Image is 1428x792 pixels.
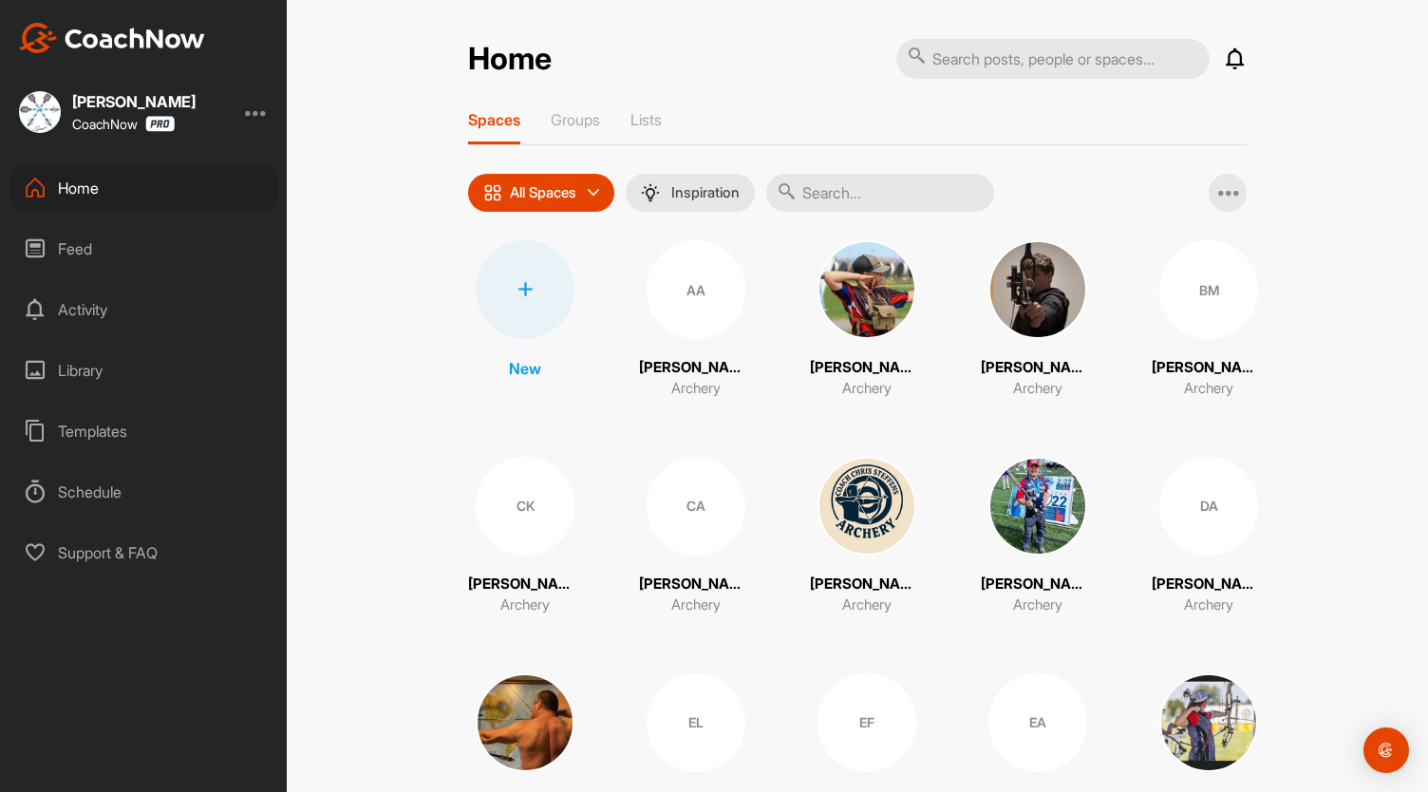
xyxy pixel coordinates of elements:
div: BM [1159,240,1258,339]
p: Archery [500,594,550,616]
img: CoachNow [19,23,205,53]
p: [PERSON_NAME] [810,574,924,595]
p: Archery [1184,594,1233,616]
div: Feed [10,225,278,273]
p: Archery [1184,378,1233,400]
p: [PERSON_NAME] [810,357,924,379]
p: Inspiration [671,185,740,200]
p: [PERSON_NAME] [981,357,1095,379]
p: [PERSON_NAME] [639,574,753,595]
div: CK [476,457,574,556]
p: Archery [842,594,892,616]
p: New [509,357,541,380]
p: Archery [1013,594,1062,616]
div: Activity [10,286,278,333]
p: [PERSON_NAME] [639,357,753,379]
img: icon [483,183,502,202]
a: AA[PERSON_NAME]Archery [639,240,753,400]
p: Archery [1013,378,1062,400]
a: DA[PERSON_NAME]Archery [1152,457,1266,616]
p: Lists [630,110,662,129]
img: square_f8fb05f392231cb637f7275939207f84.jpg [19,91,61,133]
p: [PERSON_NAME] [981,574,1095,595]
a: [PERSON_NAME]Archery [810,457,924,616]
img: CoachNow Pro [145,116,175,132]
p: [PERSON_NAME] [1152,574,1266,595]
div: Schedule [10,468,278,516]
img: square_e35a44b59a2643cb5fe3f7531bda743c.jpg [817,240,916,339]
a: [PERSON_NAME]Archery [981,240,1095,400]
p: [PERSON_NAME] [468,574,582,595]
div: Home [10,164,278,212]
img: square_04bcb1984261e984cea165b91034bc34.jpg [817,457,916,556]
a: CA[PERSON_NAME]Archery [639,457,753,616]
p: Spaces [468,110,520,129]
div: Open Intercom Messenger [1363,727,1409,773]
div: AA [647,240,745,339]
div: [PERSON_NAME] [72,94,196,109]
a: [PERSON_NAME]Archery [810,240,924,400]
div: EL [647,673,745,772]
p: Groups [551,110,600,129]
p: All Spaces [510,185,576,200]
img: square_0ceba95f301fde0c695d1e8272b3f612.jpg [988,240,1087,339]
a: CK[PERSON_NAME]Archery [468,457,582,616]
img: square_b2c2e687c0c8f3010c957d975222ee7e.jpg [476,673,574,772]
p: Archery [671,594,721,616]
div: Library [10,347,278,394]
a: BM[PERSON_NAME]Archery [1152,240,1266,400]
div: Templates [10,407,278,455]
div: DA [1159,457,1258,556]
div: EA [988,673,1087,772]
div: Support & FAQ [10,529,278,576]
p: [PERSON_NAME] [1152,357,1266,379]
p: Archery [671,378,721,400]
input: Search posts, people or spaces... [896,39,1210,79]
img: square_cb8e952c7d09cae65ea2f0aca55b285f.jpg [1159,673,1258,772]
p: Archery [842,378,892,400]
h2: Home [468,41,552,78]
div: CoachNow [72,116,175,132]
input: Search... [766,174,994,212]
div: EF [817,673,916,772]
img: menuIcon [641,183,660,202]
a: [PERSON_NAME]Archery [981,457,1095,616]
div: CA [647,457,745,556]
img: square_17398eeeb2e8391203294e5ce83f0f15.jpg [988,457,1087,556]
